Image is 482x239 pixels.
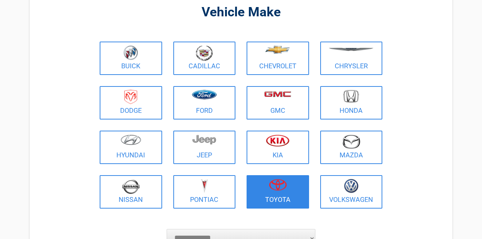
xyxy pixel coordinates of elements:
[320,86,383,119] a: Honda
[200,179,208,193] img: pontiac
[124,90,137,104] img: dodge
[247,131,309,164] a: Kia
[100,86,162,119] a: Dodge
[342,134,360,149] img: mazda
[320,42,383,75] a: Chrysler
[320,175,383,209] a: Volkswagen
[123,45,138,60] img: buick
[247,86,309,119] a: GMC
[196,45,213,61] img: cadillac
[264,91,291,97] img: gmc
[100,42,162,75] a: Buick
[120,134,141,145] img: hyundai
[100,131,162,164] a: Hyundai
[320,131,383,164] a: Mazda
[100,175,162,209] a: Nissan
[192,90,217,99] img: ford
[122,179,140,194] img: nissan
[173,42,236,75] a: Cadillac
[343,90,359,103] img: honda
[328,48,374,51] img: chrysler
[344,179,359,193] img: volkswagen
[173,175,236,209] a: Pontiac
[265,46,290,54] img: chevrolet
[269,179,287,191] img: toyota
[98,4,384,21] h2: Vehicle Make
[173,131,236,164] a: Jeep
[192,134,216,145] img: jeep
[266,134,289,147] img: kia
[247,175,309,209] a: Toyota
[173,86,236,119] a: Ford
[247,42,309,75] a: Chevrolet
